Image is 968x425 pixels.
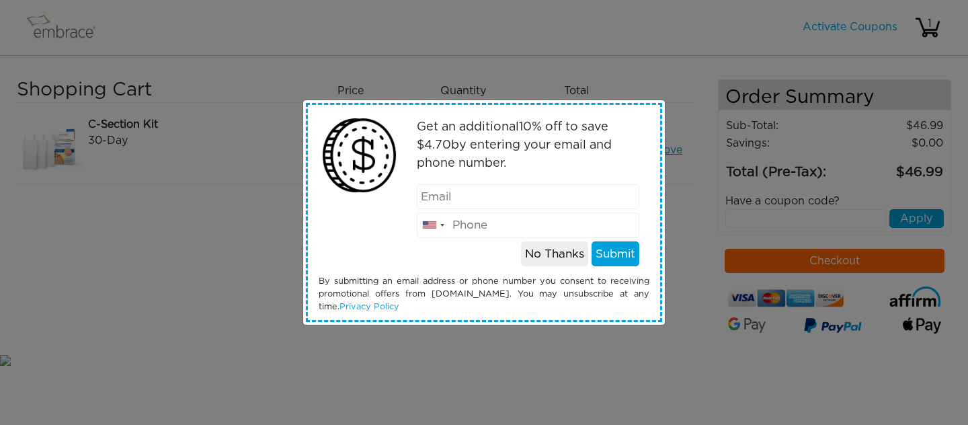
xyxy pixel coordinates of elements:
[417,213,448,237] div: United States: +1
[519,121,532,133] span: 10
[309,275,659,314] div: By submitting an email address or phone number you consent to receiving promotional offers from [...
[424,139,451,151] span: 4.70
[339,303,399,311] a: Privacy Policy
[315,112,403,200] img: money2.png
[592,241,639,267] button: Submit
[417,184,640,210] input: Email
[417,212,640,238] input: Phone
[417,118,640,173] p: Get an additional % off to save $ by entering your email and phone number.
[521,241,588,267] button: No Thanks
